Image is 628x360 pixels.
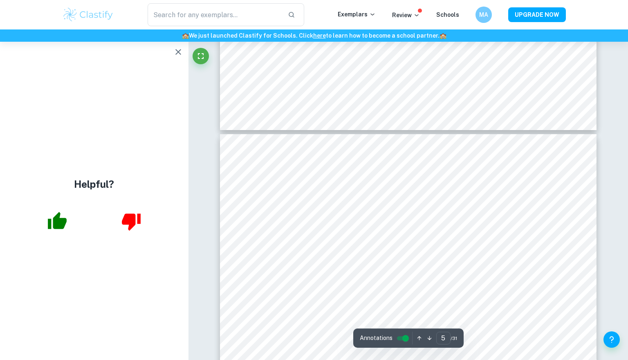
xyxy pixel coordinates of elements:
[479,10,489,19] h6: MA
[392,11,420,20] p: Review
[313,32,326,39] a: here
[436,11,459,18] a: Schools
[182,32,189,39] span: 🏫
[603,331,620,348] button: Help and Feedback
[475,7,492,23] button: MA
[360,334,392,342] span: Annotations
[440,32,446,39] span: 🏫
[74,177,114,191] h4: Helpful?
[338,10,376,19] p: Exemplars
[148,3,281,26] input: Search for any exemplars...
[508,7,566,22] button: UPGRADE NOW
[451,335,457,342] span: / 31
[2,31,626,40] h6: We just launched Clastify for Schools. Click to learn how to become a school partner.
[62,7,114,23] img: Clastify logo
[193,48,209,64] button: Fullscreen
